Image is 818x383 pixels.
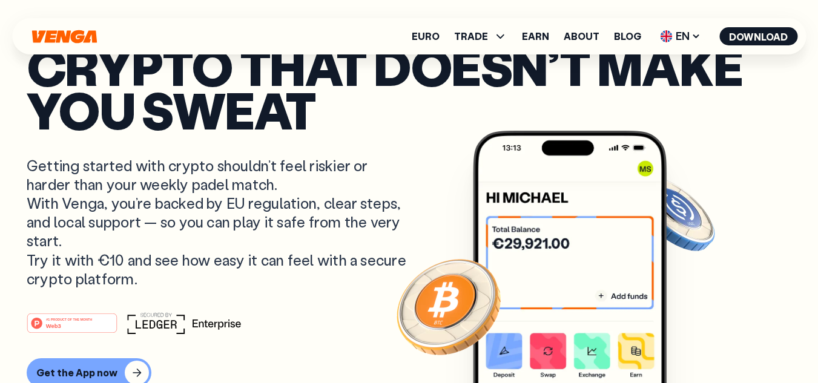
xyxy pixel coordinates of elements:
img: USDC coin [630,170,717,257]
a: About [564,31,599,41]
span: TRADE [454,31,488,41]
a: Blog [614,31,641,41]
div: Get the App now [36,367,117,379]
svg: Home [30,30,98,44]
img: Bitcoin [394,252,503,361]
a: #1 PRODUCT OF THE MONTHWeb3 [27,320,117,336]
tspan: Web3 [46,322,61,329]
p: Getting started with crypto shouldn’t feel riskier or harder than your weekly padel match. With V... [27,156,409,288]
a: Euro [412,31,440,41]
span: EN [656,27,705,46]
img: flag-uk [660,30,672,42]
tspan: #1 PRODUCT OF THE MONTH [46,318,92,321]
a: Earn [522,31,549,41]
span: TRADE [454,29,507,44]
button: Download [719,27,797,45]
p: Crypto that doesn’t make you sweat [27,44,791,132]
